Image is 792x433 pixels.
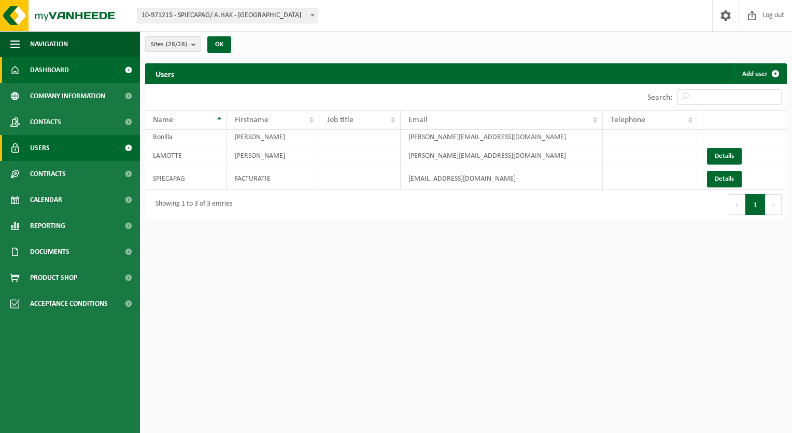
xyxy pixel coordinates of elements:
[30,239,69,265] span: Documents
[30,135,50,161] span: Users
[745,194,766,215] button: 1
[30,213,65,239] span: Reporting
[707,171,742,187] a: Details
[401,130,603,144] td: [PERSON_NAME][EMAIL_ADDRESS][DOMAIN_NAME]
[30,161,66,187] span: Contracts
[327,116,353,124] span: Job title
[611,116,645,124] span: Telephone
[30,31,68,57] span: Navigation
[145,130,227,144] td: Bonilla
[734,63,786,84] a: Add user
[151,37,187,52] span: Sites
[235,116,268,124] span: Firstname
[401,144,603,167] td: [PERSON_NAME][EMAIL_ADDRESS][DOMAIN_NAME]
[30,187,62,213] span: Calendar
[145,167,227,190] td: SPIECAPAG
[408,116,428,124] span: Email
[150,195,232,214] div: Showing 1 to 3 of 3 entries
[145,36,201,52] button: Sites(28/28)
[227,167,319,190] td: FACTURATIE
[227,144,319,167] td: [PERSON_NAME]
[401,167,603,190] td: [EMAIL_ADDRESS][DOMAIN_NAME]
[30,83,105,109] span: Company information
[707,148,742,165] a: Details
[145,144,227,167] td: LAMOTTE
[30,291,108,317] span: Acceptance conditions
[30,109,61,135] span: Contacts
[145,63,185,84] h2: Users
[715,153,734,159] span: Details
[137,8,318,23] span: 10-971215 - SPIECAPAG/ A.HAK - BRUGGE
[647,93,672,102] label: Search:
[30,57,69,83] span: Dashboard
[766,194,782,215] button: Next
[729,194,745,215] button: Previous
[207,36,231,53] button: OK
[227,130,319,144] td: [PERSON_NAME]
[30,265,77,291] span: Product Shop
[166,41,187,48] count: (28/28)
[153,116,173,124] span: Name
[715,175,734,182] span: Details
